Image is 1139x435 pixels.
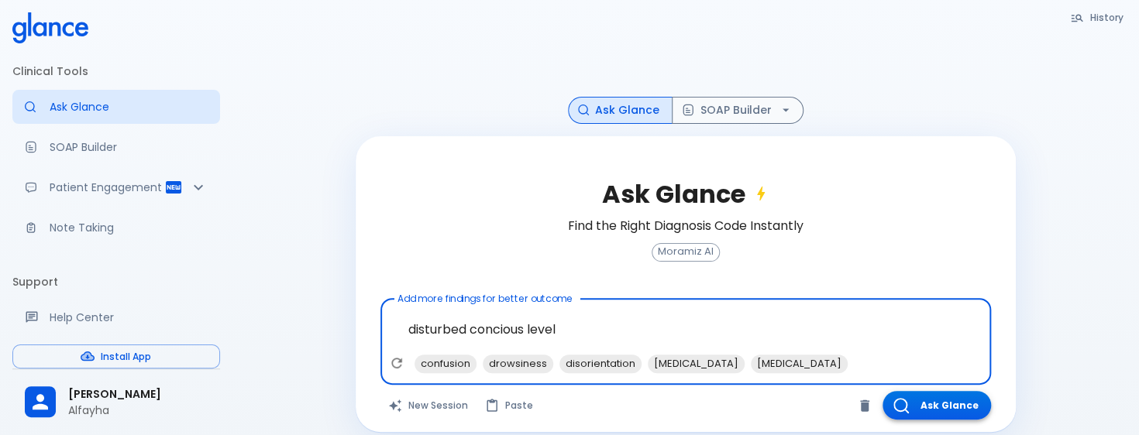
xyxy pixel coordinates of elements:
a: Advanced note-taking [12,211,220,245]
h2: Ask Glance [602,180,770,209]
span: [MEDICAL_DATA] [648,355,745,372]
p: Alfayha [68,402,208,418]
button: Ask Glance [883,391,991,420]
div: Patient Reports & Referrals [12,170,220,204]
button: SOAP Builder [672,97,803,124]
label: Add more findings for better outcome [397,292,573,305]
button: History [1062,6,1133,29]
span: [MEDICAL_DATA] [751,355,848,372]
p: Ask Glance [50,99,208,115]
p: Patient Engagement [50,180,164,195]
span: drowsiness [483,355,553,372]
p: Help Center [50,310,208,325]
li: Clinical Tools [12,53,220,90]
p: Note Taking [50,220,208,235]
div: [PERSON_NAME]Alfayha [12,375,220,429]
button: Install App [12,344,220,368]
li: Support [12,263,220,300]
textarea: disturbed concious level [391,305,980,354]
span: [PERSON_NAME] [68,386,208,402]
button: Clears all inputs and results. [380,391,477,420]
p: SOAP Builder [50,139,208,155]
button: Clear [853,394,876,417]
a: Moramiz: Find ICD10AM codes instantly [12,90,220,124]
a: Get help from our support team [12,300,220,334]
a: Docugen: Compose a clinical documentation in seconds [12,130,220,164]
button: Refresh suggestions [385,351,408,375]
button: Paste from clipboard [477,391,542,420]
span: confusion [415,355,477,372]
span: disorientation [559,355,642,372]
button: Ask Glance [568,97,673,124]
h6: Find the Right Diagnosis Code Instantly [568,215,803,237]
span: Moramiz AI [652,246,719,258]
